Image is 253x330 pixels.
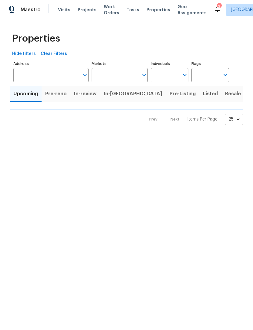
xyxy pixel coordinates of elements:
[191,62,229,66] label: Flags
[104,4,119,16] span: Work Orders
[81,71,89,79] button: Open
[140,71,148,79] button: Open
[177,4,207,16] span: Geo Assignments
[221,71,230,79] button: Open
[78,7,96,13] span: Projects
[41,50,67,58] span: Clear Filters
[12,50,36,58] span: Hide filters
[58,7,70,13] span: Visits
[151,62,188,66] label: Individuals
[13,90,38,98] span: Upcoming
[12,36,60,42] span: Properties
[45,90,67,98] span: Pre-reno
[180,71,189,79] button: Open
[187,116,218,122] p: Items Per Page
[21,7,41,13] span: Maestro
[126,8,139,12] span: Tasks
[203,90,218,98] span: Listed
[38,48,69,60] button: Clear Filters
[13,62,89,66] label: Address
[217,4,221,10] div: 3
[147,7,170,13] span: Properties
[225,90,241,98] span: Resale
[10,48,38,60] button: Hide filters
[74,90,96,98] span: In-review
[92,62,148,66] label: Markets
[225,111,243,127] div: 25
[143,114,243,125] nav: Pagination Navigation
[104,90,162,98] span: In-[GEOGRAPHIC_DATA]
[170,90,196,98] span: Pre-Listing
